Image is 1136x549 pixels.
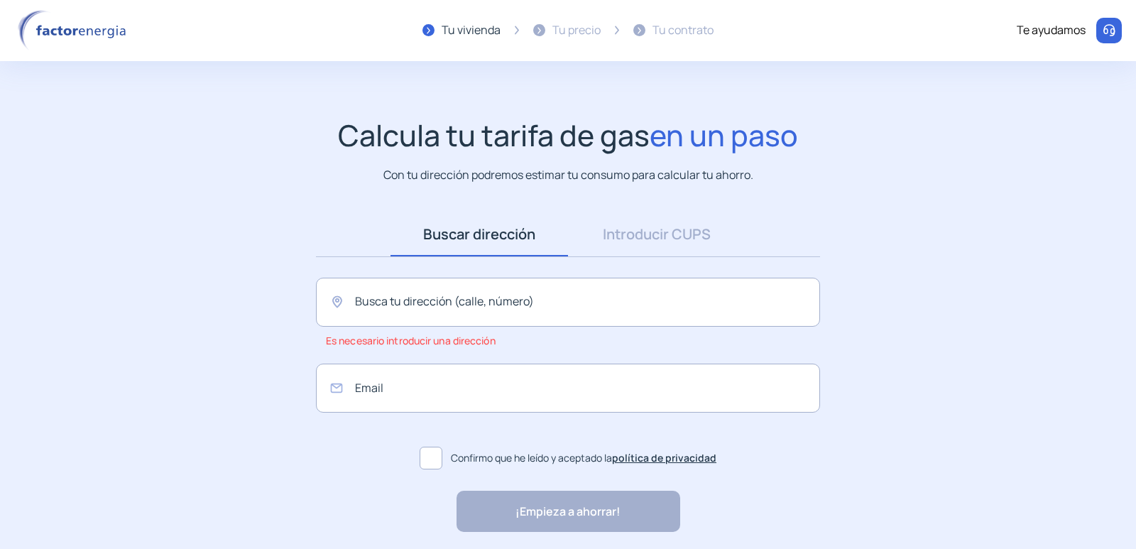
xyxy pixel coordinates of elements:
[612,451,716,464] a: política de privacidad
[1017,21,1086,40] div: Te ayudamos
[383,166,753,184] p: Con tu dirección podremos estimar tu consumo para calcular tu ahorro.
[326,327,496,355] span: Es necesario introducir una dirección
[442,21,501,40] div: Tu vivienda
[552,21,601,40] div: Tu precio
[451,450,716,466] span: Confirmo que he leído y aceptado la
[390,212,568,256] a: Buscar dirección
[650,115,798,155] span: en un paso
[1102,23,1116,38] img: llamar
[14,10,135,51] img: logo factor
[568,212,745,256] a: Introducir CUPS
[652,21,714,40] div: Tu contrato
[338,118,798,153] h1: Calcula tu tarifa de gas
